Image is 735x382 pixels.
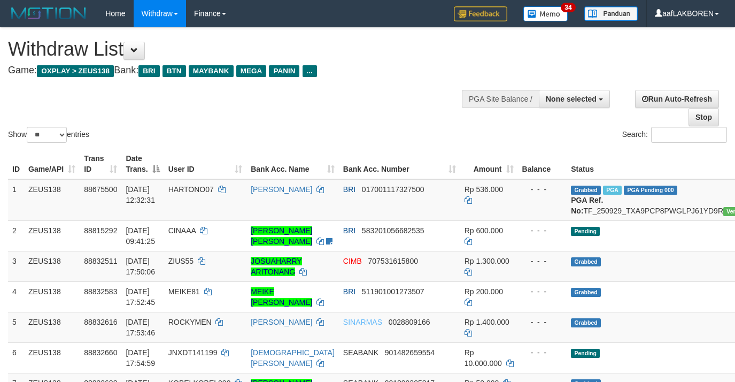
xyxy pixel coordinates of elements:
[385,348,435,357] span: Copy 901482659554 to clipboard
[251,318,312,326] a: [PERSON_NAME]
[126,226,155,246] span: [DATE] 09:41:25
[251,226,312,246] a: [PERSON_NAME] [PERSON_NAME]
[126,185,155,204] span: [DATE] 12:32:31
[571,288,601,297] span: Grabbed
[688,108,719,126] a: Stop
[126,318,155,337] span: [DATE] 17:53:46
[546,95,597,103] span: None selected
[343,257,362,265] span: CIMB
[343,318,382,326] span: SINARMAS
[24,342,80,373] td: ZEUS138
[80,149,121,179] th: Trans ID: activate to sort column ascending
[24,179,80,221] td: ZEUS138
[465,348,502,368] span: Rp 10.000.000
[522,256,563,266] div: - - -
[8,5,89,21] img: MOTION_logo.png
[518,149,567,179] th: Balance
[168,257,194,265] span: ZIUS55
[571,318,601,327] span: Grabbed
[8,251,24,281] td: 3
[168,287,200,296] span: MEIKE81
[163,65,186,77] span: BTN
[24,251,80,281] td: ZEUS138
[168,226,196,235] span: CINAAA
[339,149,460,179] th: Bank Acc. Number: activate to sort column ascending
[246,149,339,179] th: Bank Acc. Name: activate to sort column ascending
[522,184,563,195] div: - - -
[465,185,503,194] span: Rp 536.000
[8,65,479,76] h4: Game: Bank:
[362,185,424,194] span: Copy 017001117327500 to clipboard
[168,185,214,194] span: HARTONO07
[624,186,677,195] span: PGA Pending
[362,226,424,235] span: Copy 583201056682535 to clipboard
[84,318,117,326] span: 88832616
[84,257,117,265] span: 88832511
[343,185,355,194] span: BRI
[251,185,312,194] a: [PERSON_NAME]
[269,65,299,77] span: PANIN
[251,287,312,307] a: MEIKE [PERSON_NAME]
[460,149,518,179] th: Amount: activate to sort column ascending
[362,287,424,296] span: Copy 511901001273507 to clipboard
[522,286,563,297] div: - - -
[236,65,267,77] span: MEGA
[465,226,503,235] span: Rp 600.000
[622,127,727,143] label: Search:
[465,287,503,296] span: Rp 200.000
[121,149,164,179] th: Date Trans.: activate to sort column descending
[8,220,24,251] td: 2
[126,257,155,276] span: [DATE] 17:50:06
[389,318,430,326] span: Copy 0028809166 to clipboard
[571,227,600,236] span: Pending
[343,348,378,357] span: SEABANK
[24,149,80,179] th: Game/API: activate to sort column ascending
[189,65,234,77] span: MAYBANK
[84,226,117,235] span: 88815292
[303,65,317,77] span: ...
[138,65,159,77] span: BRI
[522,317,563,327] div: - - -
[8,179,24,221] td: 1
[343,287,355,296] span: BRI
[635,90,719,108] a: Run Auto-Refresh
[651,127,727,143] input: Search:
[84,348,117,357] span: 88832660
[539,90,610,108] button: None selected
[465,257,509,265] span: Rp 1.300.000
[343,226,355,235] span: BRI
[24,281,80,312] td: ZEUS138
[8,39,479,60] h1: Withdraw List
[571,257,601,266] span: Grabbed
[84,287,117,296] span: 88832583
[251,257,301,276] a: JOSUAHARRY ARITONANG
[84,185,117,194] span: 88675500
[8,149,24,179] th: ID
[523,6,568,21] img: Button%20Memo.svg
[251,348,335,368] a: [DEMOGRAPHIC_DATA][PERSON_NAME]
[126,348,155,368] span: [DATE] 17:54:59
[368,257,418,265] span: Copy 707531615800 to clipboard
[24,220,80,251] td: ZEUS138
[571,349,600,358] span: Pending
[8,312,24,342] td: 5
[164,149,247,179] th: User ID: activate to sort column ascending
[465,318,509,326] span: Rp 1.400.000
[454,6,507,21] img: Feedback.jpg
[603,186,622,195] span: Marked by aaftrukkakada
[24,312,80,342] td: ZEUS138
[522,225,563,236] div: - - -
[462,90,539,108] div: PGA Site Balance /
[8,281,24,312] td: 4
[571,196,603,215] b: PGA Ref. No:
[561,3,575,12] span: 34
[37,65,114,77] span: OXPLAY > ZEUS138
[8,127,89,143] label: Show entries
[8,342,24,373] td: 6
[571,186,601,195] span: Grabbed
[126,287,155,307] span: [DATE] 17:52:45
[27,127,67,143] select: Showentries
[168,348,218,357] span: JNXDT141199
[168,318,212,326] span: ROCKYMEN
[522,347,563,358] div: - - -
